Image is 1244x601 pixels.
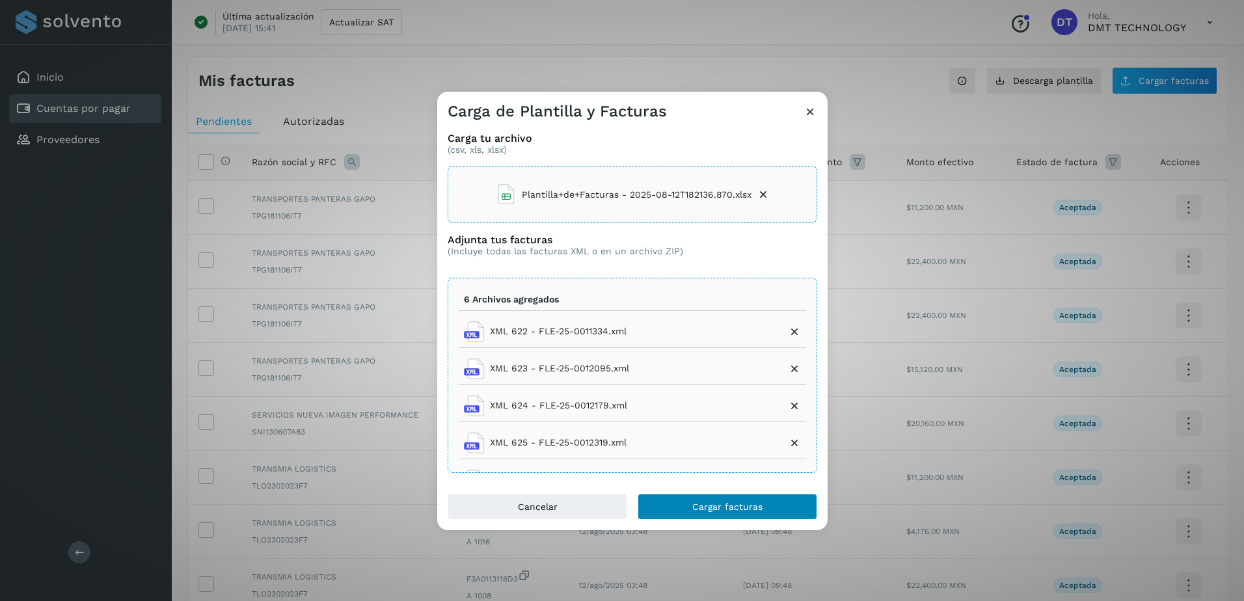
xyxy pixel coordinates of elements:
[448,102,667,121] h3: Carga de Plantilla y Facturas
[448,246,683,257] p: (Incluye todas las facturas XML o en un archivo ZIP)
[692,502,763,511] span: Cargar facturas
[448,494,627,520] button: Cancelar
[518,502,558,511] span: Cancelar
[448,132,817,144] h3: Carga tu archivo
[638,494,817,520] button: Cargar facturas
[490,436,627,449] span: XML 625 - FLE-25-0012319.xml
[490,362,629,375] span: XML 623 - FLE-25-0012095.xml
[522,188,751,202] span: Plantilla+de+Facturas - 2025-08-12T182136.870.xlsx
[448,234,683,246] h3: Adjunta tus facturas
[490,399,627,412] span: XML 624 - FLE-25-0012179.xml
[448,144,817,155] p: (csv, xls, xlsx)
[490,325,627,338] span: XML 622 - FLE-25-0011334.xml
[464,294,559,305] p: 6 Archivos agregados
